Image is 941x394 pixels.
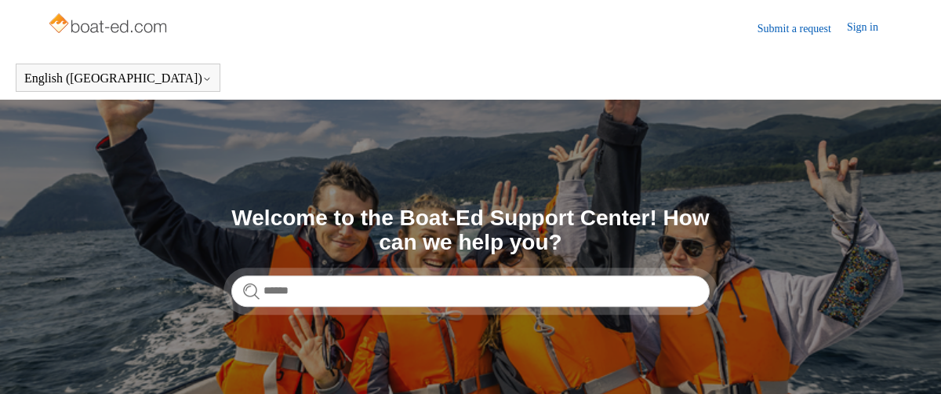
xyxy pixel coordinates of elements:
[847,19,894,38] a: Sign in
[900,353,941,394] div: Live chat
[231,206,710,255] h1: Welcome to the Boat-Ed Support Center! How can we help you?
[758,20,847,37] a: Submit a request
[47,9,172,41] img: Boat-Ed Help Center home page
[231,275,710,307] input: Search
[24,71,212,86] button: English ([GEOGRAPHIC_DATA])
